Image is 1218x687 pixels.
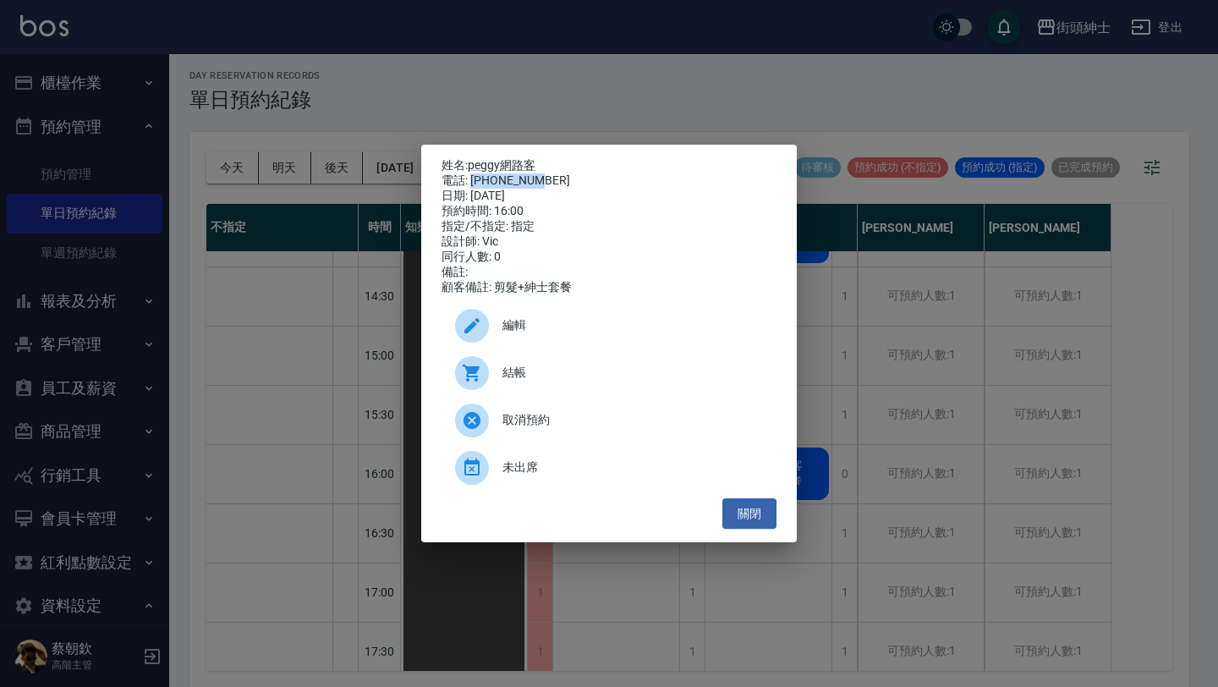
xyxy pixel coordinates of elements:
[442,234,776,250] div: 設計師: Vic
[502,411,763,429] span: 取消預約
[442,280,776,295] div: 顧客備註: 剪髮+紳士套餐
[442,349,776,397] a: 結帳
[442,189,776,204] div: 日期: [DATE]
[442,444,776,492] div: 未出席
[722,498,776,530] button: 關閉
[442,173,776,189] div: 電話: [PHONE_NUMBER]
[442,302,776,349] div: 編輯
[442,250,776,265] div: 同行人數: 0
[468,158,535,172] a: peggy網路客
[502,459,763,476] span: 未出席
[442,397,776,444] div: 取消預約
[442,204,776,219] div: 預約時間: 16:00
[502,364,763,382] span: 結帳
[442,265,776,280] div: 備註:
[502,316,763,334] span: 編輯
[442,219,776,234] div: 指定/不指定: 指定
[442,158,776,173] p: 姓名:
